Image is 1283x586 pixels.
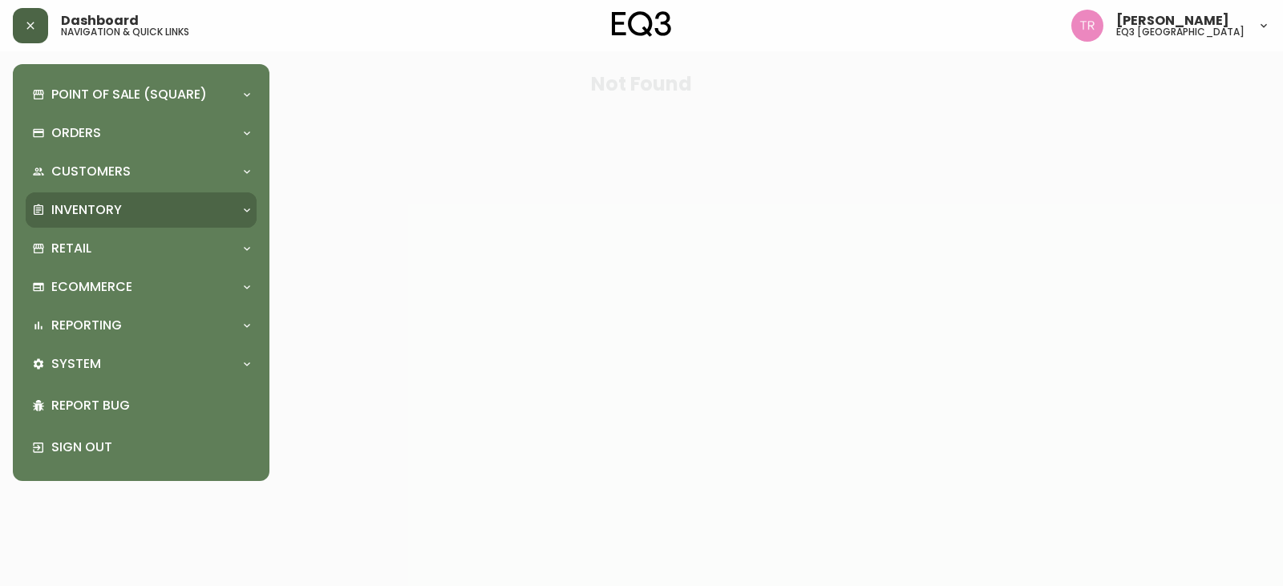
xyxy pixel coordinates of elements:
[51,86,207,103] p: Point of Sale (Square)
[51,317,122,334] p: Reporting
[51,278,132,296] p: Ecommerce
[51,240,91,257] p: Retail
[26,231,257,266] div: Retail
[61,14,139,27] span: Dashboard
[26,154,257,189] div: Customers
[51,355,101,373] p: System
[61,27,189,37] h5: navigation & quick links
[26,385,257,426] div: Report Bug
[51,124,101,142] p: Orders
[1116,14,1229,27] span: [PERSON_NAME]
[26,346,257,382] div: System
[51,201,122,219] p: Inventory
[26,192,257,228] div: Inventory
[1071,10,1103,42] img: 214b9049a7c64896e5c13e8f38ff7a87
[51,438,250,456] p: Sign Out
[26,426,257,468] div: Sign Out
[51,397,250,414] p: Report Bug
[26,308,257,343] div: Reporting
[1116,27,1245,37] h5: eq3 [GEOGRAPHIC_DATA]
[26,77,257,112] div: Point of Sale (Square)
[51,163,131,180] p: Customers
[26,269,257,305] div: Ecommerce
[612,11,671,37] img: logo
[26,115,257,151] div: Orders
